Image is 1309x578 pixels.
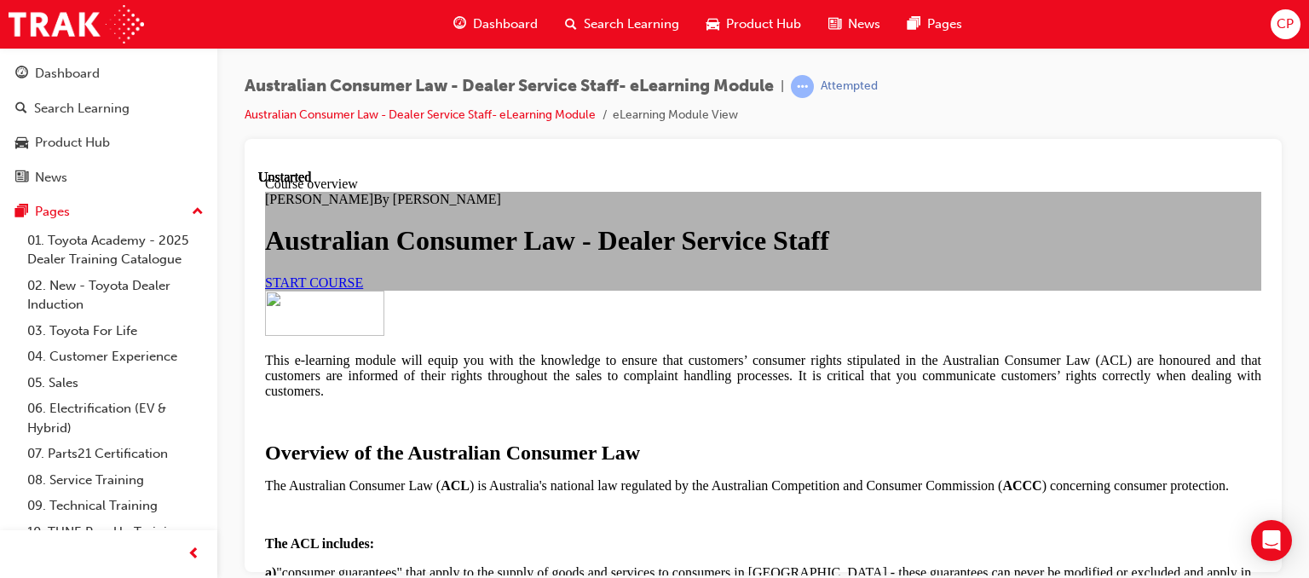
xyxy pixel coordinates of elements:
a: 03. Toyota For Life [20,318,210,344]
div: Pages [35,202,70,222]
span: search-icon [565,14,577,35]
span: pages-icon [15,205,28,220]
strong: ACCC [744,309,783,323]
span: guage-icon [453,14,466,35]
span: Overview of the Australian Consumer Law [7,272,382,294]
span: Product Hub [726,14,801,34]
span: By [PERSON_NAME] [115,22,243,37]
img: Trak [9,5,144,43]
span: pages-icon [908,14,920,35]
a: pages-iconPages [894,7,976,42]
a: news-iconNews [815,7,894,42]
a: 08. Service Training [20,467,210,494]
a: 09. Technical Training [20,493,210,519]
li: eLearning Module View [613,106,738,125]
span: Australian Consumer Law - Dealer Service Staff- eLearning Module [245,77,774,96]
div: Dashboard [35,64,100,84]
a: 02. New - Toyota Dealer Induction [20,273,210,318]
a: guage-iconDashboard [440,7,551,42]
a: car-iconProduct Hub [693,7,815,42]
span: search-icon [15,101,27,117]
a: Dashboard [7,58,210,90]
span: Dashboard [473,14,538,34]
div: Product Hub [35,133,110,153]
div: Open Intercom Messenger [1251,520,1292,561]
span: prev-icon [187,544,200,565]
button: CP [1271,9,1300,39]
button: Pages [7,196,210,228]
a: START COURSE [7,106,105,120]
div: Search Learning [34,99,130,118]
span: car-icon [706,14,719,35]
span: [PERSON_NAME] [7,22,115,37]
strong: The ACL includes: [7,367,116,381]
span: Search Learning [584,14,679,34]
a: 07. Parts21 Certification [20,441,210,467]
span: "consumer guarantees" that apply to the supply of goods and services to consumers in [GEOGRAPHIC_... [7,396,993,425]
a: 10. TUNE Rev-Up Training [20,519,210,546]
span: Pages [927,14,962,34]
span: | [781,77,784,96]
a: 01. Toyota Academy - 2025 Dealer Training Catalogue [20,228,210,273]
span: guage-icon [15,66,28,82]
span: up-icon [192,201,204,223]
a: News [7,162,210,194]
span: This e-learning module will equip you with the knowledge to ensure that customers’ consumer right... [7,183,1003,228]
a: 05. Sales [20,370,210,396]
div: Attempted [821,78,878,95]
a: Search Learning [7,93,210,124]
span: The Australian Consumer Law ( ) is Australia's national law regulated by the Australian Competiti... [7,309,971,323]
span: news-icon [828,14,841,35]
strong: a) [7,396,18,410]
span: learningRecordVerb_ATTEMPT-icon [791,75,814,98]
button: DashboardSearch LearningProduct HubNews [7,55,210,196]
a: 04. Customer Experience [20,344,210,370]
a: Australian Consumer Law - Dealer Service Staff- eLearning Module [245,107,596,122]
span: News [848,14,880,34]
span: news-icon [15,171,28,186]
span: Course overview [7,7,100,21]
a: search-iconSearch Learning [551,7,693,42]
span: CP [1277,14,1294,34]
strong: ACL [182,309,211,323]
a: Product Hub [7,127,210,159]
div: News [35,168,67,188]
a: 06. Electrification (EV & Hybrid) [20,396,210,441]
span: car-icon [15,136,28,151]
h1: Australian Consumer Law - Dealer Service Staff [7,55,1003,87]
